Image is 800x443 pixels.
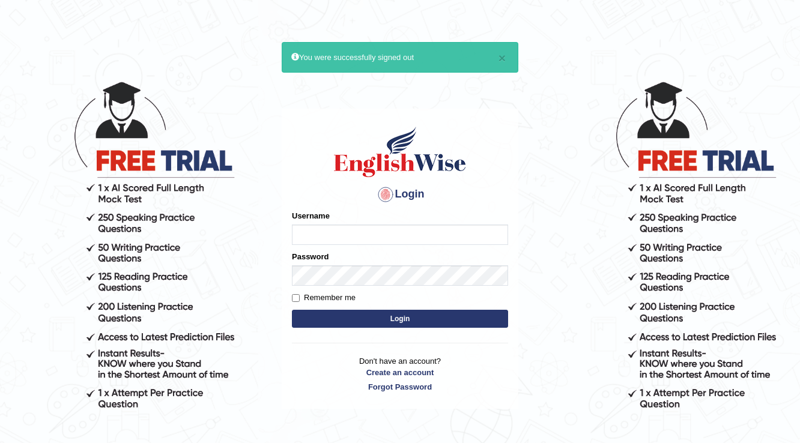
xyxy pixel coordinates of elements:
[292,251,329,262] label: Password
[292,381,508,393] a: Forgot Password
[282,42,518,73] div: You were successfully signed out
[292,292,356,304] label: Remember me
[292,210,330,221] label: Username
[292,367,508,378] a: Create an account
[498,52,506,64] button: ×
[292,355,508,393] p: Don't have an account?
[292,294,300,302] input: Remember me
[292,185,508,204] h4: Login
[332,125,468,179] img: Logo of English Wise sign in for intelligent practice with AI
[292,310,508,328] button: Login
